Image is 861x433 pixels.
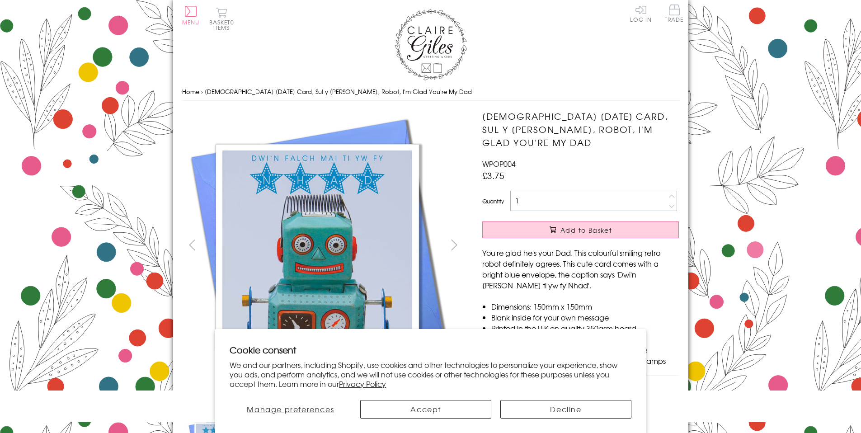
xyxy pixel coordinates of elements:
[230,400,351,419] button: Manage preferences
[201,87,203,96] span: ›
[482,221,679,238] button: Add to Basket
[339,378,386,389] a: Privacy Policy
[482,247,679,291] p: You're glad he's your Dad. This colourful smiling retro robot definitely agrees. This cute card c...
[360,400,491,419] button: Accept
[665,5,684,22] span: Trade
[482,169,504,182] span: £3.75
[182,6,200,25] button: Menu
[182,235,202,255] button: prev
[560,226,612,235] span: Add to Basket
[630,5,652,22] a: Log In
[482,158,516,169] span: WPOP004
[230,344,631,356] h2: Cookie consent
[247,404,334,414] span: Manage preferences
[182,18,200,26] span: Menu
[182,83,679,101] nav: breadcrumbs
[230,360,631,388] p: We and our partners, including Shopify, use cookies and other technologies to personalize your ex...
[482,197,504,205] label: Quantity
[444,235,464,255] button: next
[491,312,679,323] li: Blank inside for your own message
[500,400,631,419] button: Decline
[482,110,679,149] h1: [DEMOGRAPHIC_DATA] [DATE] Card, Sul y [PERSON_NAME], Robot, I'm Glad You're My Dad
[182,87,199,96] a: Home
[395,9,467,80] img: Claire Giles Greetings Cards
[491,301,679,312] li: Dimensions: 150mm x 150mm
[491,323,679,334] li: Printed in the U.K on quality 350gsm board
[213,18,234,32] span: 0 items
[205,87,472,96] span: [DEMOGRAPHIC_DATA] [DATE] Card, Sul y [PERSON_NAME], Robot, I'm Glad You're My Dad
[182,110,453,381] img: Welsh Father's Day Card, Sul y Tadau Hapus, Robot, I'm Glad You're My Dad
[665,5,684,24] a: Trade
[209,7,234,30] button: Basket0 items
